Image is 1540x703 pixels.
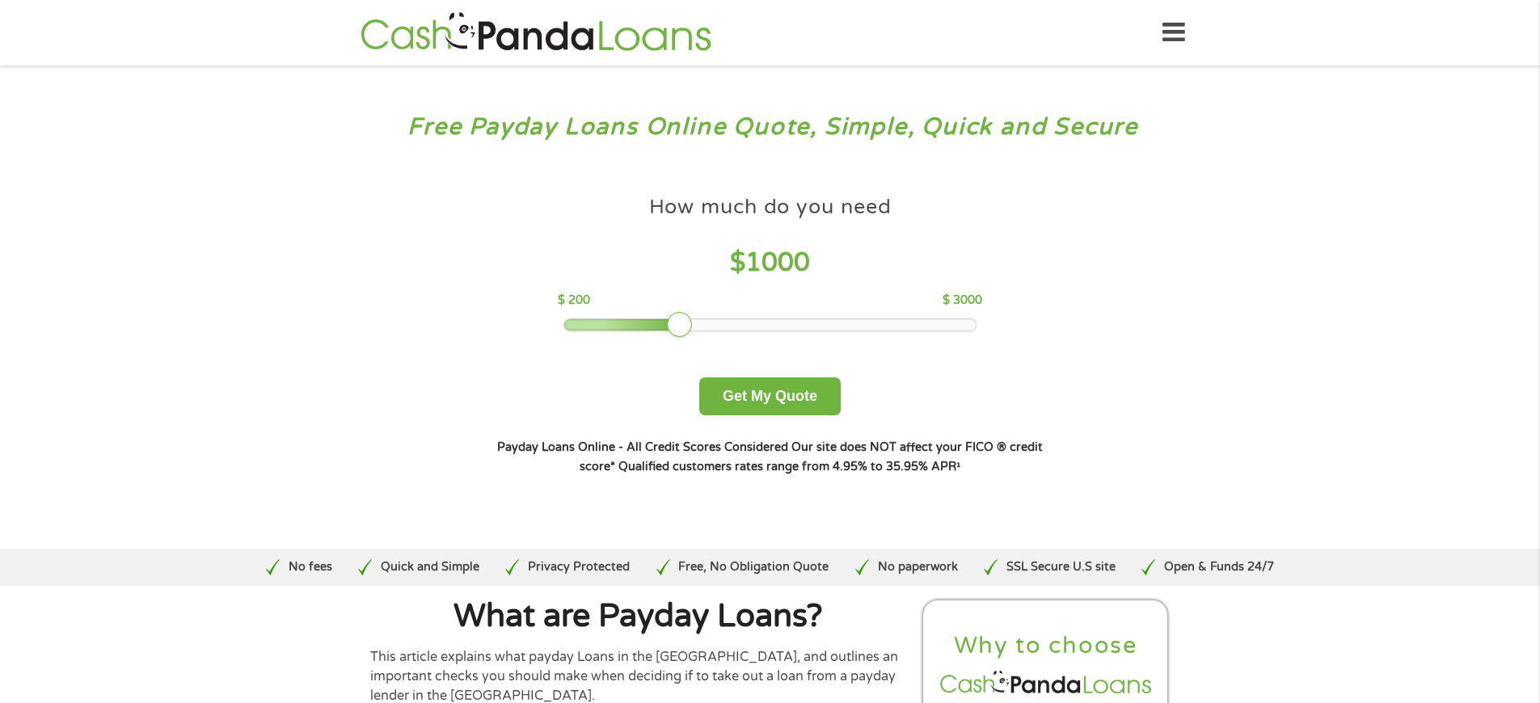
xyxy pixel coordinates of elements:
p: Free, No Obligation Quote [678,558,829,576]
p: Open & Funds 24/7 [1164,558,1274,576]
h1: What are Payday Loans? [370,600,907,633]
p: No fees [289,558,332,576]
strong: Our site does NOT affect your FICO ® credit score* [580,440,1043,474]
h2: Why to choose [937,631,1155,661]
p: $ 3000 [943,292,982,309]
p: SSL Secure U.S site [1006,558,1116,576]
p: Privacy Protected [528,558,630,576]
button: Get My Quote [699,377,841,415]
h4: $ [558,246,982,280]
strong: Qualified customers rates range from 4.95% to 35.95% APR¹ [618,460,960,474]
img: GetLoanNow Logo [356,10,716,56]
p: $ 200 [558,292,590,309]
p: Quick and Simple [381,558,479,576]
h4: How much do you need [649,194,892,221]
span: 1000 [745,247,810,278]
strong: Payday Loans Online - All Credit Scores Considered [497,440,788,454]
h3: Free Payday Loans Online Quote, Simple, Quick and Secure [47,112,1494,142]
p: No paperwork [878,558,958,576]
